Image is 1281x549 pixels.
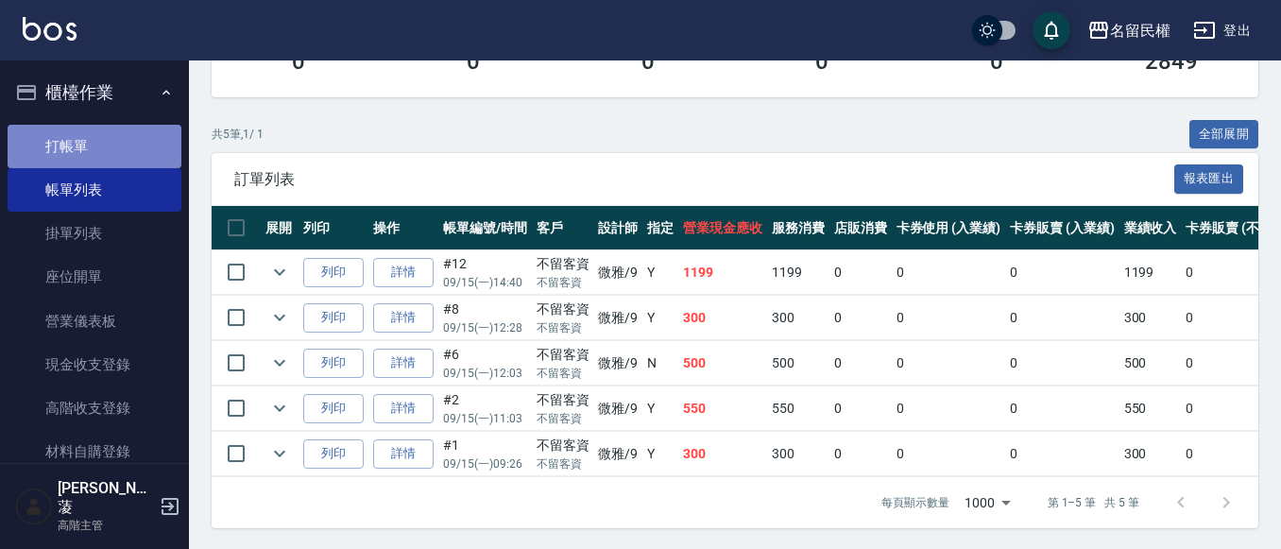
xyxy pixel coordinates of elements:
[8,255,181,299] a: 座位開單
[265,394,294,422] button: expand row
[261,206,299,250] th: 展開
[212,126,264,143] p: 共 5 筆, 1 / 1
[8,212,181,255] a: 掛單列表
[678,432,767,476] td: 300
[373,258,434,287] a: 詳情
[767,341,829,386] td: 500
[1005,296,1119,340] td: 0
[8,430,181,473] a: 材料自購登錄
[1005,386,1119,431] td: 0
[58,479,154,517] h5: [PERSON_NAME]蓤
[593,432,642,476] td: 微雅 /9
[881,494,949,511] p: 每頁顯示數量
[537,254,589,274] div: 不留客資
[537,274,589,291] p: 不留客資
[443,274,527,291] p: 09/15 (一) 14:40
[892,386,1006,431] td: 0
[1119,341,1182,386] td: 500
[678,341,767,386] td: 500
[438,206,532,250] th: 帳單編號/時間
[443,319,527,336] p: 09/15 (一) 12:28
[593,250,642,295] td: 微雅 /9
[1119,386,1182,431] td: 550
[593,386,642,431] td: 微雅 /9
[892,432,1006,476] td: 0
[678,250,767,295] td: 1199
[303,439,364,469] button: 列印
[265,349,294,377] button: expand row
[373,394,434,423] a: 詳情
[767,386,829,431] td: 550
[1119,250,1182,295] td: 1199
[58,517,154,534] p: 高階主管
[443,410,527,427] p: 09/15 (一) 11:03
[642,206,678,250] th: 指定
[892,341,1006,386] td: 0
[593,296,642,340] td: 微雅 /9
[1174,169,1244,187] a: 報表匯出
[678,296,767,340] td: 300
[467,48,480,75] h3: 0
[815,48,828,75] h3: 0
[892,296,1006,340] td: 0
[303,349,364,378] button: 列印
[829,386,892,431] td: 0
[292,48,305,75] h3: 0
[265,303,294,332] button: expand row
[299,206,368,250] th: 列印
[767,250,829,295] td: 1199
[373,303,434,333] a: 詳情
[15,488,53,525] img: Person
[641,48,655,75] h3: 0
[678,386,767,431] td: 550
[438,296,532,340] td: #8
[303,303,364,333] button: 列印
[642,341,678,386] td: N
[8,68,181,117] button: 櫃檯作業
[1189,120,1259,149] button: 全部展開
[1174,164,1244,194] button: 報表匯出
[8,386,181,430] a: 高階收支登錄
[1048,494,1139,511] p: 第 1–5 筆 共 5 筆
[1005,432,1119,476] td: 0
[642,386,678,431] td: Y
[829,296,892,340] td: 0
[438,250,532,295] td: #12
[303,394,364,423] button: 列印
[537,365,589,382] p: 不留客資
[1119,296,1182,340] td: 300
[1186,13,1258,48] button: 登出
[23,17,77,41] img: Logo
[265,439,294,468] button: expand row
[537,410,589,427] p: 不留客資
[1005,341,1119,386] td: 0
[8,300,181,343] a: 營業儀表板
[537,455,589,472] p: 不留客資
[1005,206,1119,250] th: 卡券販賣 (入業績)
[438,386,532,431] td: #2
[537,390,589,410] div: 不留客資
[767,296,829,340] td: 300
[303,258,364,287] button: 列印
[829,432,892,476] td: 0
[1080,11,1178,50] button: 名留民權
[368,206,438,250] th: 操作
[593,206,642,250] th: 設計師
[767,206,829,250] th: 服務消費
[829,206,892,250] th: 店販消費
[642,250,678,295] td: Y
[443,365,527,382] p: 09/15 (一) 12:03
[957,477,1017,528] div: 1000
[537,436,589,455] div: 不留客資
[532,206,594,250] th: 客戶
[767,432,829,476] td: 300
[1033,11,1070,49] button: save
[642,432,678,476] td: Y
[438,341,532,386] td: #6
[1110,19,1170,43] div: 名留民權
[8,168,181,212] a: 帳單列表
[1005,250,1119,295] td: 0
[373,439,434,469] a: 詳情
[234,170,1174,189] span: 訂單列表
[537,319,589,336] p: 不留客資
